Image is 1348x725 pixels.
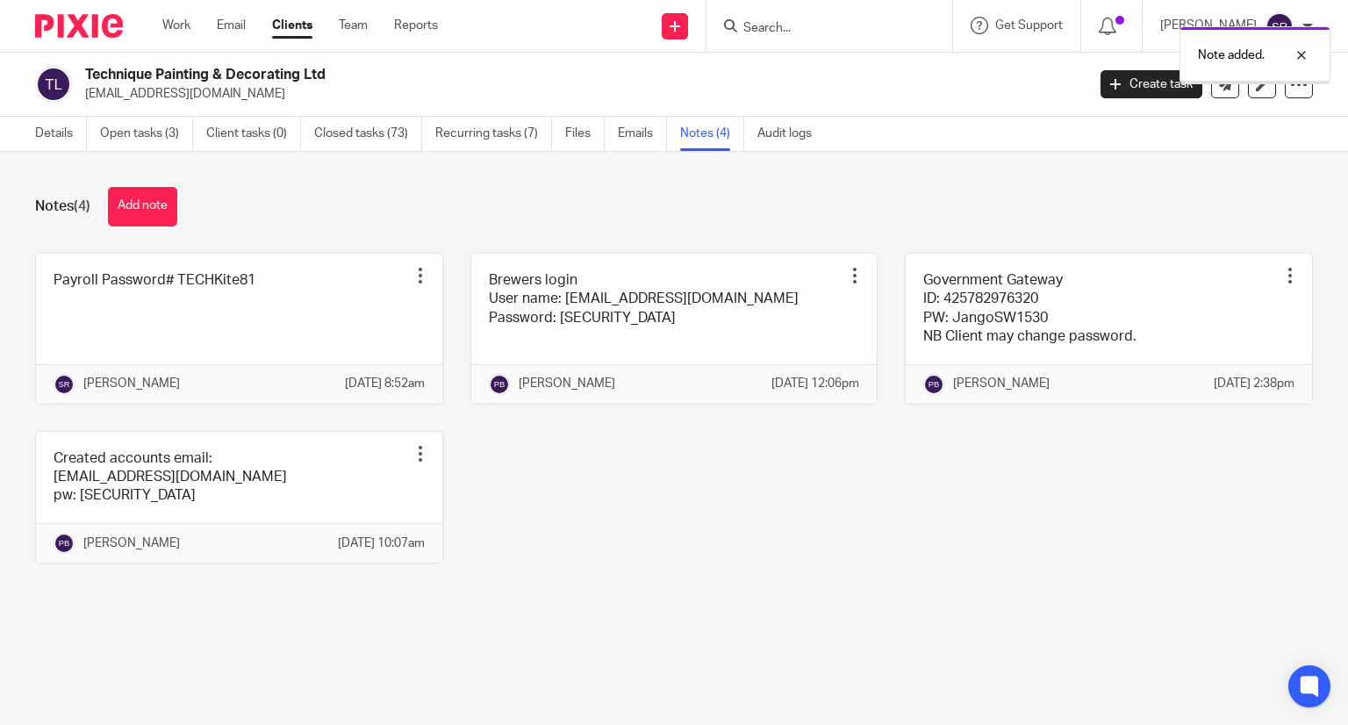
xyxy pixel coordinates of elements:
h2: Technique Painting & Decorating Ltd [85,66,877,84]
a: Work [162,17,190,34]
a: Client tasks (0) [206,117,301,151]
a: Notes (4) [680,117,744,151]
img: svg%3E [923,374,944,395]
img: svg%3E [1266,12,1294,40]
a: Clients [272,17,312,34]
p: [PERSON_NAME] [83,375,180,392]
a: Files [565,117,605,151]
img: svg%3E [54,533,75,554]
p: [DATE] 2:38pm [1214,375,1294,392]
a: Audit logs [757,117,825,151]
a: Reports [394,17,438,34]
a: Emails [618,117,667,151]
p: Note added. [1198,47,1265,64]
a: Closed tasks (73) [314,117,422,151]
a: Details [35,117,87,151]
img: svg%3E [35,66,72,103]
p: [EMAIL_ADDRESS][DOMAIN_NAME] [85,85,1074,103]
a: Recurring tasks (7) [435,117,552,151]
img: svg%3E [489,374,510,395]
h1: Notes [35,197,90,216]
p: [PERSON_NAME] [519,375,615,392]
a: Email [217,17,246,34]
a: Create task [1101,70,1202,98]
p: [PERSON_NAME] [953,375,1050,392]
p: [DATE] 8:52am [345,375,425,392]
p: [DATE] 10:07am [338,535,425,552]
a: Team [339,17,368,34]
span: (4) [74,199,90,213]
button: Add note [108,187,177,226]
img: Pixie [35,14,123,38]
a: Open tasks (3) [100,117,193,151]
p: [DATE] 12:06pm [771,375,859,392]
img: svg%3E [54,374,75,395]
p: [PERSON_NAME] [83,535,180,552]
